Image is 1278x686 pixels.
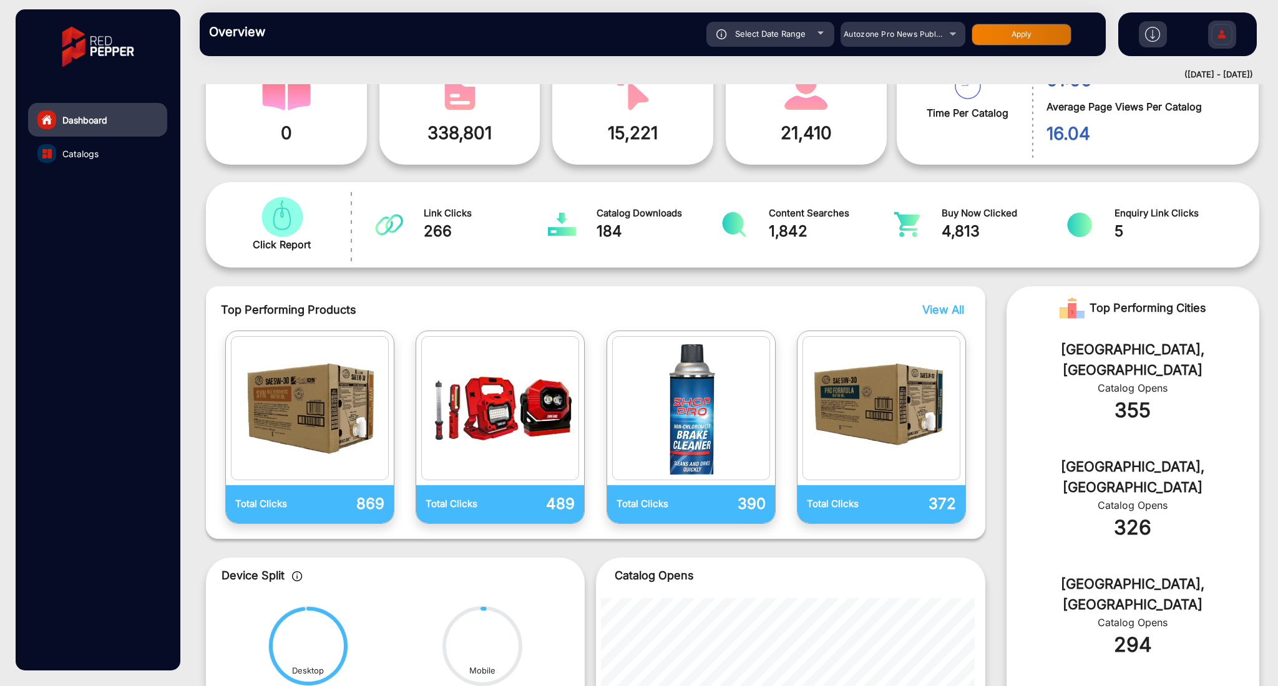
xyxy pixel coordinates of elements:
[1025,630,1241,660] div: 294
[972,24,1071,46] button: Apply
[389,120,531,146] span: 338,801
[1115,220,1239,243] span: 5
[844,29,962,39] span: Autozone Pro News Publication
[548,212,576,237] img: catalog
[716,29,727,39] img: icon
[292,665,324,677] div: Desktop
[1046,120,1240,147] span: 16.04
[735,29,806,39] span: Select Date Range
[807,497,882,511] p: Total Clicks
[28,103,167,137] a: Dashboard
[469,665,495,677] div: Mobile
[1025,339,1241,380] div: [GEOGRAPHIC_DATA], [GEOGRAPHIC_DATA]
[562,120,704,146] span: 15,221
[954,71,982,99] img: catalog
[1090,296,1206,321] span: Top Performing Cities
[919,301,961,318] button: View All
[769,220,894,243] span: 1,842
[235,497,310,511] p: Total Clicks
[53,16,143,78] img: vmg-logo
[1115,206,1239,221] span: Enquiry Link Clicks
[310,493,385,515] p: 869
[500,493,575,515] p: 489
[209,24,384,39] h3: Overview
[375,212,403,237] img: catalog
[1025,513,1241,543] div: 326
[616,340,766,476] img: catalog
[922,303,964,316] span: View All
[258,197,306,237] img: catalog
[735,120,877,146] span: 21,410
[424,206,549,221] span: Link Clicks
[617,497,691,511] p: Total Clicks
[262,70,311,110] img: catalog
[222,569,285,582] span: Device Split
[782,70,831,110] img: catalog
[881,493,956,515] p: 372
[1046,99,1240,114] span: Average Page Views Per Catalog
[253,237,311,252] span: Click Report
[42,149,52,158] img: catalog
[1060,296,1085,321] img: Rank image
[1209,14,1235,58] img: Sign%20Up.svg
[597,220,721,243] span: 184
[28,137,167,170] a: Catalogs
[41,114,52,125] img: home
[893,212,921,237] img: catalog
[1025,380,1241,395] div: Catalog Opens
[1025,395,1241,425] div: 355
[426,497,500,511] p: Total Clicks
[62,114,107,127] span: Dashboard
[292,571,303,581] img: icon
[221,301,793,318] span: Top Performing Products
[424,220,549,243] span: 266
[187,69,1253,81] div: ([DATE] - [DATE])
[942,206,1066,221] span: Buy Now Clicked
[608,70,657,110] img: catalog
[1025,498,1241,513] div: Catalog Opens
[806,340,957,476] img: catalog
[215,120,358,146] span: 0
[436,70,484,110] img: catalog
[1025,615,1241,630] div: Catalog Opens
[1066,212,1094,237] img: catalog
[425,340,575,476] img: catalog
[769,206,894,221] span: Content Searches
[720,212,748,237] img: catalog
[942,220,1066,243] span: 4,813
[1025,574,1241,615] div: [GEOGRAPHIC_DATA], [GEOGRAPHIC_DATA]
[691,493,766,515] p: 390
[235,340,385,476] img: catalog
[597,206,721,221] span: Catalog Downloads
[1145,27,1160,42] img: h2download.svg
[62,147,99,160] span: Catalogs
[615,567,967,584] p: Catalog Opens
[1025,457,1241,498] div: [GEOGRAPHIC_DATA], [GEOGRAPHIC_DATA]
